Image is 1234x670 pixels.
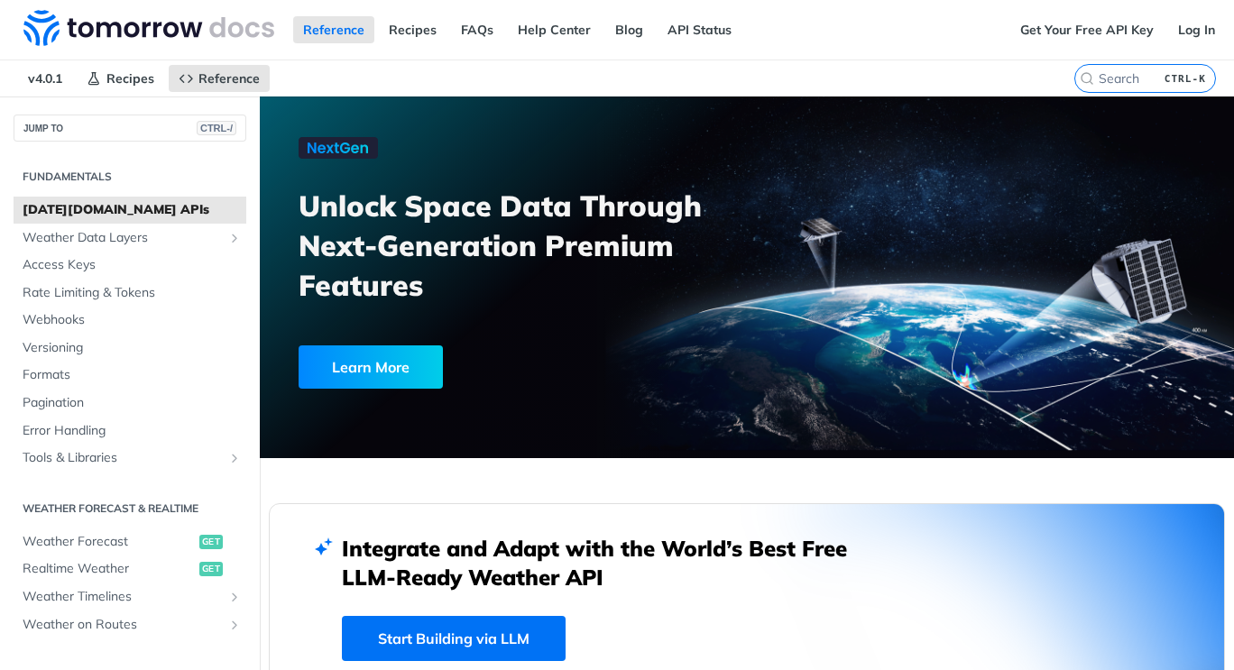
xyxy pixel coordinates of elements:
button: Show subpages for Tools & Libraries [227,451,242,465]
span: Weather Forecast [23,533,195,551]
h2: Weather Forecast & realtime [14,500,246,517]
span: Weather Timelines [23,588,223,606]
a: Pagination [14,390,246,417]
span: Access Keys [23,256,242,274]
img: NextGen [299,137,378,159]
a: Get Your Free API Key [1010,16,1164,43]
span: Weather on Routes [23,616,223,634]
span: Reference [198,70,260,87]
span: Weather Data Layers [23,229,223,247]
a: FAQs [451,16,503,43]
a: Rate Limiting & Tokens [14,280,246,307]
button: JUMP TOCTRL-/ [14,115,246,142]
a: Error Handling [14,418,246,445]
a: Weather Forecastget [14,528,246,555]
span: Rate Limiting & Tokens [23,284,242,302]
button: Show subpages for Weather Timelines [227,590,242,604]
h2: Integrate and Adapt with the World’s Best Free LLM-Ready Weather API [342,534,874,592]
svg: Search [1080,71,1094,86]
span: v4.0.1 [18,65,72,92]
a: Weather TimelinesShow subpages for Weather Timelines [14,583,246,610]
h3: Unlock Space Data Through Next-Generation Premium Features [299,186,767,305]
a: Help Center [508,16,601,43]
span: Formats [23,366,242,384]
span: Error Handling [23,422,242,440]
a: [DATE][DOMAIN_NAME] APIs [14,197,246,224]
a: Realtime Weatherget [14,555,246,583]
a: Formats [14,362,246,389]
a: Start Building via LLM [342,616,566,661]
span: Tools & Libraries [23,449,223,467]
a: Access Keys [14,252,246,279]
span: get [199,535,223,549]
a: Weather Data LayersShow subpages for Weather Data Layers [14,225,246,252]
a: Reference [169,65,270,92]
span: get [199,562,223,576]
a: Weather on RoutesShow subpages for Weather on Routes [14,611,246,638]
kbd: CTRL-K [1160,69,1211,87]
a: Versioning [14,335,246,362]
h2: Fundamentals [14,169,246,185]
img: Tomorrow.io Weather API Docs [23,10,274,46]
a: Recipes [379,16,447,43]
a: Blog [605,16,653,43]
span: [DATE][DOMAIN_NAME] APIs [23,201,242,219]
button: Show subpages for Weather on Routes [227,618,242,632]
span: Webhooks [23,311,242,329]
a: Webhooks [14,307,246,334]
a: Reference [293,16,374,43]
span: Realtime Weather [23,560,195,578]
a: Recipes [77,65,164,92]
span: Recipes [106,70,154,87]
a: Tools & LibrariesShow subpages for Tools & Libraries [14,445,246,472]
div: Learn More [299,345,443,389]
span: Versioning [23,339,242,357]
a: API Status [658,16,741,43]
span: CTRL-/ [197,121,236,135]
a: Log In [1168,16,1225,43]
button: Show subpages for Weather Data Layers [227,231,242,245]
a: Learn More [299,345,673,389]
span: Pagination [23,394,242,412]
